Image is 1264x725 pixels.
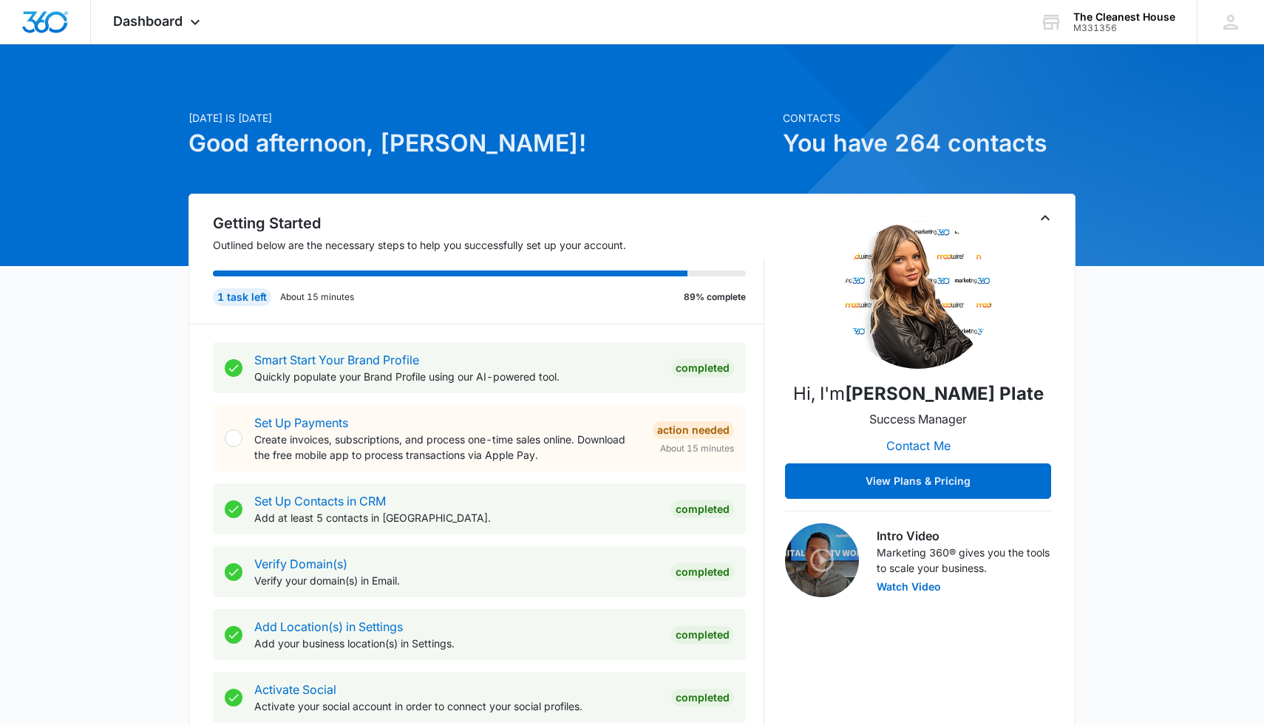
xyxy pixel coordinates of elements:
p: Quickly populate your Brand Profile using our AI-powered tool. [254,369,659,384]
p: Activate your social account in order to connect your social profiles. [254,698,659,714]
strong: [PERSON_NAME] Plate [845,383,1044,404]
a: Add Location(s) in Settings [254,619,403,634]
p: Add your business location(s) in Settings. [254,636,659,651]
div: account id [1073,23,1175,33]
div: Completed [671,359,734,377]
button: Toggle Collapse [1036,209,1054,227]
p: Outlined below are the necessary steps to help you successfully set up your account. [213,237,764,253]
div: Action Needed [653,421,734,439]
p: Add at least 5 contacts in [GEOGRAPHIC_DATA]. [254,510,659,525]
a: Activate Social [254,682,336,697]
p: Marketing 360® gives you the tools to scale your business. [877,545,1051,576]
div: Completed [671,563,734,581]
button: Contact Me [871,428,965,463]
h1: Good afternoon, [PERSON_NAME]! [188,126,774,161]
p: About 15 minutes [280,290,354,304]
p: Create invoices, subscriptions, and process one-time sales online. Download the free mobile app t... [254,432,641,463]
a: Set Up Payments [254,415,348,430]
p: Success Manager [869,410,967,428]
p: [DATE] is [DATE] [188,110,774,126]
button: View Plans & Pricing [785,463,1051,499]
p: Contacts [783,110,1076,126]
div: 1 task left [213,288,271,306]
p: Hi, I'm [793,381,1044,407]
img: Intro Video [785,523,859,597]
button: Watch Video [877,582,941,592]
h1: You have 264 contacts [783,126,1076,161]
h3: Intro Video [877,527,1051,545]
p: Verify your domain(s) in Email. [254,573,659,588]
a: Smart Start Your Brand Profile [254,353,419,367]
img: Madeline Plate [844,221,992,369]
p: 89% complete [684,290,746,304]
a: Set Up Contacts in CRM [254,494,386,508]
div: Completed [671,500,734,518]
span: Dashboard [113,13,183,29]
span: About 15 minutes [660,442,734,455]
a: Verify Domain(s) [254,556,347,571]
div: Completed [671,626,734,644]
div: account name [1073,11,1175,23]
h2: Getting Started [213,212,764,234]
div: Completed [671,689,734,707]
